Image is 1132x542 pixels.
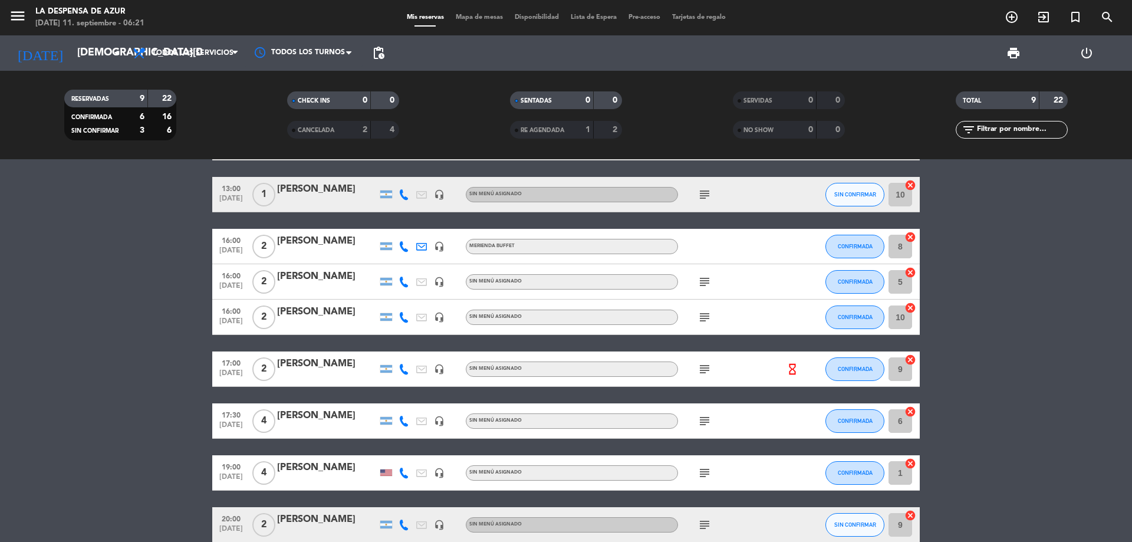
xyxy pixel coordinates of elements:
[838,418,873,424] span: CONFIRMADA
[1005,10,1019,24] i: add_circle_outline
[623,14,666,21] span: Pre-acceso
[808,96,813,104] strong: 0
[277,356,377,372] div: [PERSON_NAME]
[110,46,124,60] i: arrow_drop_down
[1100,10,1114,24] i: search
[140,126,144,134] strong: 3
[834,191,876,198] span: SIN CONFIRMAR
[585,126,590,134] strong: 1
[252,270,275,294] span: 2
[1054,96,1065,104] strong: 22
[434,277,445,287] i: headset_mic
[140,94,144,103] strong: 9
[743,98,772,104] span: SERVIDAS
[252,409,275,433] span: 4
[216,268,246,282] span: 16:00
[904,406,916,418] i: cancel
[834,521,876,528] span: SIN CONFIRMAR
[509,14,565,21] span: Disponibilidad
[35,18,144,29] div: [DATE] 11. septiembre - 06:21
[904,267,916,278] i: cancel
[904,231,916,243] i: cancel
[697,310,712,324] i: subject
[9,7,27,29] button: menu
[277,234,377,249] div: [PERSON_NAME]
[521,127,564,133] span: RE AGENDADA
[216,282,246,295] span: [DATE]
[962,123,976,137] i: filter_list
[1050,35,1123,71] div: LOG OUT
[363,126,367,134] strong: 2
[277,408,377,423] div: [PERSON_NAME]
[825,235,884,258] button: CONFIRMADA
[298,98,330,104] span: CHECK INS
[216,511,246,525] span: 20:00
[835,126,843,134] strong: 0
[469,418,522,423] span: Sin menú asignado
[252,183,275,206] span: 1
[434,189,445,200] i: headset_mic
[697,275,712,289] i: subject
[434,364,445,375] i: headset_mic
[469,279,522,284] span: Sin menú asignado
[838,469,873,476] span: CONFIRMADA
[1080,46,1094,60] i: power_settings_new
[838,366,873,372] span: CONFIRMADA
[216,317,246,331] span: [DATE]
[216,356,246,369] span: 17:00
[904,510,916,521] i: cancel
[371,46,386,60] span: pending_actions
[825,409,884,433] button: CONFIRMADA
[140,113,144,121] strong: 6
[1068,10,1082,24] i: turned_in_not
[976,123,1067,136] input: Filtrar por nombre...
[786,363,799,376] i: hourglass_empty
[835,96,843,104] strong: 0
[216,369,246,383] span: [DATE]
[825,461,884,485] button: CONFIRMADA
[277,304,377,320] div: [PERSON_NAME]
[71,96,109,102] span: RESERVADAS
[216,408,246,421] span: 17:30
[1006,46,1021,60] span: print
[450,14,509,21] span: Mapa de mesas
[469,366,522,371] span: Sin menú asignado
[434,241,445,252] i: headset_mic
[363,96,367,104] strong: 0
[469,470,522,475] span: Sin menú asignado
[298,127,334,133] span: CANCELADA
[838,314,873,320] span: CONFIRMADA
[904,179,916,191] i: cancel
[252,513,275,537] span: 2
[71,128,119,134] span: SIN CONFIRMAR
[825,306,884,329] button: CONFIRMADA
[697,362,712,376] i: subject
[469,314,522,319] span: Sin menú asignado
[162,113,174,121] strong: 16
[216,195,246,208] span: [DATE]
[1036,10,1051,24] i: exit_to_app
[697,188,712,202] i: subject
[277,512,377,527] div: [PERSON_NAME]
[216,421,246,435] span: [DATE]
[252,461,275,485] span: 4
[1031,96,1036,104] strong: 9
[838,243,873,249] span: CONFIRMADA
[469,244,515,248] span: Merienda Buffet
[613,126,620,134] strong: 2
[743,127,774,133] span: NO SHOW
[521,98,552,104] span: SENTADAS
[167,126,174,134] strong: 6
[585,96,590,104] strong: 0
[469,522,522,527] span: Sin menú asignado
[825,513,884,537] button: SIN CONFIRMAR
[904,354,916,366] i: cancel
[216,233,246,247] span: 16:00
[35,6,144,18] div: La Despensa de Azur
[390,96,397,104] strong: 0
[565,14,623,21] span: Lista de Espera
[9,7,27,25] i: menu
[277,460,377,475] div: [PERSON_NAME]
[401,14,450,21] span: Mis reservas
[216,473,246,487] span: [DATE]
